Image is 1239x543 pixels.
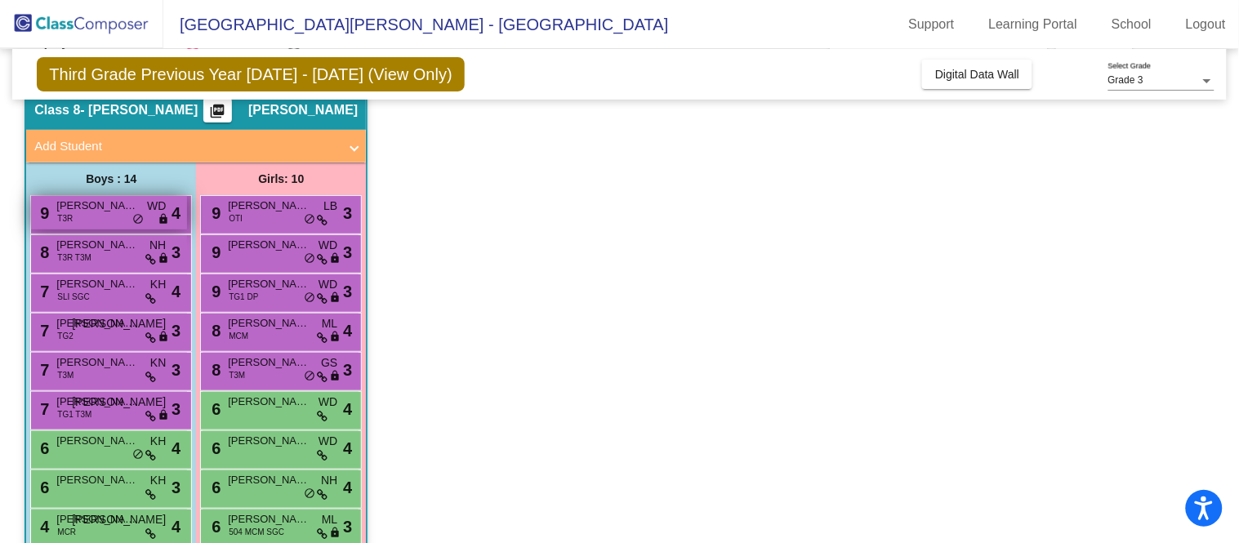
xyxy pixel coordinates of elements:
[207,243,221,261] span: 9
[329,331,341,344] span: lock
[56,394,138,410] span: [PERSON_NAME]
[172,240,181,265] span: 3
[56,472,138,488] span: [PERSON_NAME]
[228,394,310,410] span: [PERSON_NAME]
[228,315,310,332] span: [PERSON_NAME]
[172,475,181,500] span: 3
[36,204,49,222] span: 9
[72,315,166,332] span: [PERSON_NAME]
[304,213,315,226] span: do_not_disturb_alt
[228,354,310,371] span: [PERSON_NAME]
[228,511,310,527] span: [PERSON_NAME]
[343,397,352,421] span: 4
[228,237,310,253] span: [PERSON_NAME]
[172,514,181,539] span: 4
[172,358,181,382] span: 3
[322,511,337,528] span: ML
[172,436,181,461] span: 4
[319,433,337,450] span: WD
[319,237,337,254] span: WD
[172,201,181,225] span: 4
[37,57,465,91] span: Third Grade Previous Year [DATE] - [DATE] (View Only)
[72,511,166,528] span: [PERSON_NAME]
[147,198,166,215] span: WD
[935,68,1019,81] span: Digital Data Wall
[343,240,352,265] span: 3
[207,361,221,379] span: 8
[56,315,138,332] span: [PERSON_NAME]
[343,475,352,500] span: 4
[26,162,196,195] div: Boys : 14
[72,394,166,411] span: [PERSON_NAME]
[229,330,248,342] span: MCM
[229,291,258,303] span: TG1 DP
[150,433,166,450] span: KH
[343,318,352,343] span: 4
[150,354,166,372] span: KN
[57,251,91,264] span: T3R T3M
[149,237,166,254] span: NH
[329,370,341,383] span: lock
[228,198,310,214] span: [PERSON_NAME]
[343,358,352,382] span: 3
[158,409,169,422] span: lock
[343,201,352,225] span: 3
[36,283,49,300] span: 7
[158,331,169,344] span: lock
[57,369,74,381] span: T3M
[196,162,366,195] div: Girls: 10
[329,292,341,305] span: lock
[57,291,89,303] span: SLI SGC
[248,102,358,118] span: [PERSON_NAME]
[207,400,221,418] span: 6
[36,243,49,261] span: 8
[1099,11,1165,38] a: School
[36,400,49,418] span: 7
[150,472,166,489] span: KH
[36,478,49,496] span: 6
[229,369,245,381] span: T3M
[321,472,337,489] span: NH
[56,511,138,527] span: [PERSON_NAME]
[319,276,337,293] span: WD
[208,103,228,126] mat-icon: picture_as_pdf
[228,433,310,449] span: [PERSON_NAME]
[304,487,315,501] span: do_not_disturb_alt
[34,102,80,118] span: Class 8
[80,102,198,118] span: - [PERSON_NAME]
[207,518,221,536] span: 6
[1108,74,1143,86] span: Grade 3
[304,370,315,383] span: do_not_disturb_alt
[922,60,1032,89] button: Digital Data Wall
[343,514,352,539] span: 3
[36,439,49,457] span: 6
[56,354,138,371] span: [PERSON_NAME]
[976,11,1091,38] a: Learning Portal
[34,137,338,156] mat-panel-title: Add Student
[228,472,310,488] span: [PERSON_NAME]
[896,11,968,38] a: Support
[322,315,337,332] span: ML
[304,252,315,265] span: do_not_disturb_alt
[57,526,76,538] span: MCR
[150,276,166,293] span: KH
[172,397,181,421] span: 3
[158,252,169,265] span: lock
[57,212,73,225] span: T3R
[36,518,49,536] span: 4
[207,204,221,222] span: 9
[207,283,221,300] span: 9
[228,276,310,292] span: [PERSON_NAME]
[207,322,221,340] span: 8
[56,237,138,253] span: [PERSON_NAME] [PERSON_NAME]
[329,252,341,265] span: lock
[172,318,181,343] span: 3
[172,279,181,304] span: 4
[1173,11,1239,38] a: Logout
[343,279,352,304] span: 3
[132,213,144,226] span: do_not_disturb_alt
[56,198,138,214] span: [PERSON_NAME]
[36,361,49,379] span: 7
[56,276,138,292] span: [PERSON_NAME]
[229,212,243,225] span: OTI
